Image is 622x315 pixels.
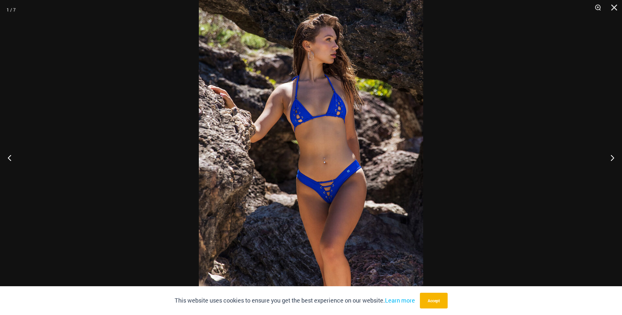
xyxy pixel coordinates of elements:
div: 1 / 7 [7,5,16,15]
button: Next [598,141,622,174]
button: Accept [420,293,448,308]
a: Learn more [385,296,415,304]
p: This website uses cookies to ensure you get the best experience on our website. [175,296,415,306]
